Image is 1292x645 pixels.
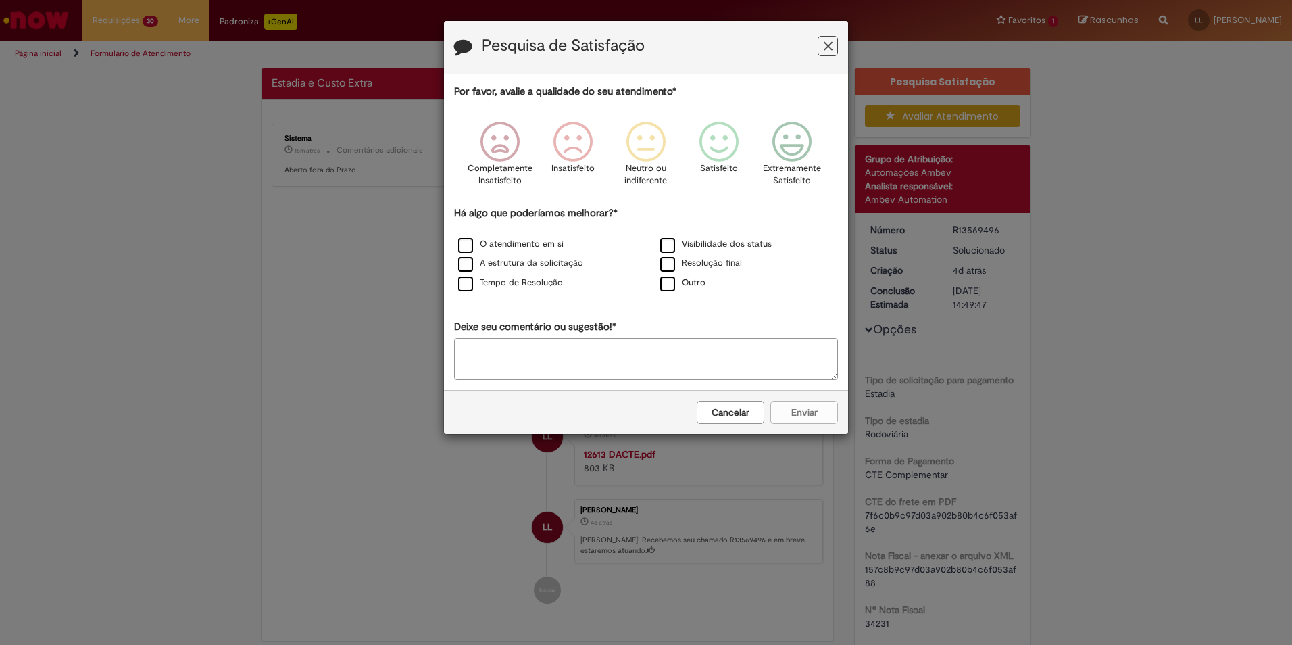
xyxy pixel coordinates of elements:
[660,238,772,251] label: Visibilidade dos status
[454,320,616,334] label: Deixe seu comentário ou sugestão!*
[697,401,764,424] button: Cancelar
[539,112,607,204] div: Insatisfeito
[458,277,563,289] label: Tempo de Resolução
[482,37,645,55] label: Pesquisa de Satisfação
[465,112,534,204] div: Completamente Insatisfeito
[454,85,676,99] label: Por favor, avalie a qualidade do seu atendimento*
[551,162,595,175] p: Insatisfeito
[685,112,753,204] div: Satisfeito
[622,162,670,187] p: Neutro ou indiferente
[468,162,532,187] p: Completamente Insatisfeito
[757,112,826,204] div: Extremamente Satisfeito
[458,238,564,251] label: O atendimento em si
[763,162,821,187] p: Extremamente Satisfeito
[660,277,705,289] label: Outro
[458,257,583,270] label: A estrutura da solicitação
[660,257,742,270] label: Resolução final
[700,162,738,175] p: Satisfeito
[612,112,680,204] div: Neutro ou indiferente
[454,206,838,293] div: Há algo que poderíamos melhorar?*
